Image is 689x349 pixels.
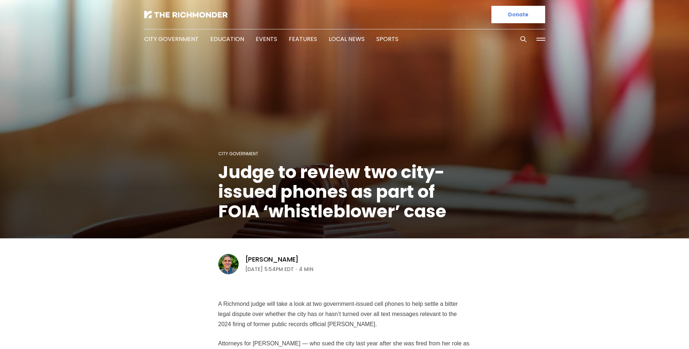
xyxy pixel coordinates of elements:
a: [PERSON_NAME] [245,255,299,264]
span: 4 min [299,265,313,274]
a: Features [289,35,317,43]
h1: Judge to review two city-issued phones as part of FOIA ‘whistleblower’ case [218,163,471,221]
p: A Richmond judge will take a look at two government-issued cell phones to help settle a bitter le... [218,299,471,329]
iframe: portal-trigger [628,313,689,349]
a: Donate [491,6,545,23]
time: [DATE] 5:54PM EDT [245,265,294,274]
a: Local News [329,35,365,43]
a: City Government [218,151,258,157]
a: Sports [376,35,398,43]
a: City Government [144,35,199,43]
img: Graham Moomaw [218,254,239,274]
a: Events [256,35,277,43]
a: Education [210,35,244,43]
button: Search this site [518,34,529,45]
img: The Richmonder [144,11,228,18]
